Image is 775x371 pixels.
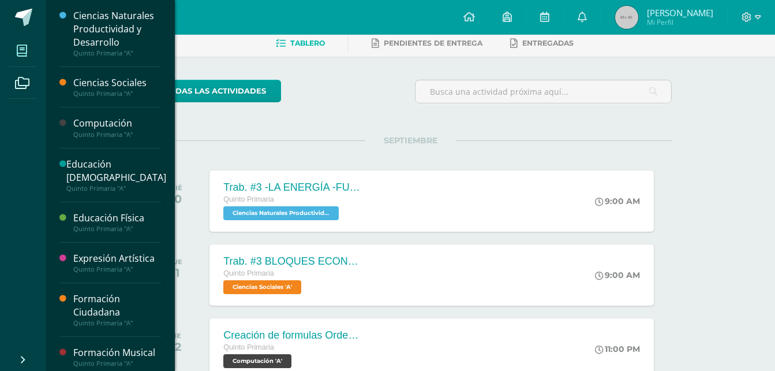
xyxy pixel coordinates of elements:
[73,319,161,327] div: Quinto Primaria "A"
[73,49,161,57] div: Quinto Primaria "A"
[73,359,161,368] div: Quinto Primaria "A"
[169,266,182,280] div: 11
[73,76,161,98] a: Ciencias SocialesQuinto Primaria "A"
[73,76,161,90] div: Ciencias Sociales
[73,252,161,273] a: Expresión ArtísticaQuinto Primaria "A"
[73,9,161,57] a: Ciencias Naturales Productividad y DesarrolloQuinto Primaria "A"
[522,39,574,47] span: Entregadas
[73,252,161,265] div: Expresión Artística
[223,343,274,351] span: Quinto Primaria
[169,258,182,266] div: JUE
[223,195,274,203] span: Quinto Primaria
[290,39,325,47] span: Tablero
[73,131,161,139] div: Quinto Primaria "A"
[73,212,161,225] div: Educación Física
[615,6,638,29] img: 45x45
[595,344,640,354] div: 11:00 PM
[73,346,161,359] div: Formación Musical
[223,354,291,368] span: Computación 'A'
[73,346,161,368] a: Formación MusicalQuinto Primaria "A"
[66,158,166,192] a: Educación [DEMOGRAPHIC_DATA]Quinto Primaria "A"
[169,192,182,206] div: 10
[66,184,166,192] div: Quinto Primaria "A"
[276,34,325,53] a: Tablero
[365,135,456,146] span: SEPTIEMBRE
[170,340,181,354] div: 12
[595,196,640,206] div: 9:00 AM
[66,158,166,184] div: Educación [DEMOGRAPHIC_DATA]
[73,292,161,327] a: Formación CiudadanaQuinto Primaria "A"
[223,269,274,277] span: Quinto Primaria
[73,117,161,138] a: ComputaciónQuinto Primaria "A"
[73,265,161,273] div: Quinto Primaria "A"
[73,212,161,233] a: Educación FísicaQuinto Primaria "A"
[73,117,161,130] div: Computación
[73,9,161,49] div: Ciencias Naturales Productividad y Desarrollo
[223,181,362,194] div: Trab. #3 -LA ENERGÍA -FUENTES DE ENERGÍA
[170,332,181,340] div: VIE
[73,90,161,98] div: Quinto Primaria "A"
[73,292,161,319] div: Formación Ciudadana
[647,7,713,18] span: [PERSON_NAME]
[510,34,574,53] a: Entregadas
[149,80,281,102] a: todas las Actividades
[223,280,301,294] span: Ciencias Sociales 'A'
[223,206,339,220] span: Ciencias Naturales Productividad y Desarrollo 'A'
[647,17,713,27] span: Mi Perfil
[372,34,482,53] a: Pendientes de entrega
[384,39,482,47] span: Pendientes de entrega
[223,255,362,268] div: Trab. #3 BLOQUES ECONÓMICOS
[595,270,640,280] div: 9:00 AM
[169,184,182,192] div: MIÉ
[415,80,671,103] input: Busca una actividad próxima aquí...
[73,225,161,233] div: Quinto Primaria "A"
[223,329,362,342] div: Creación de formulas Orden jerárquico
